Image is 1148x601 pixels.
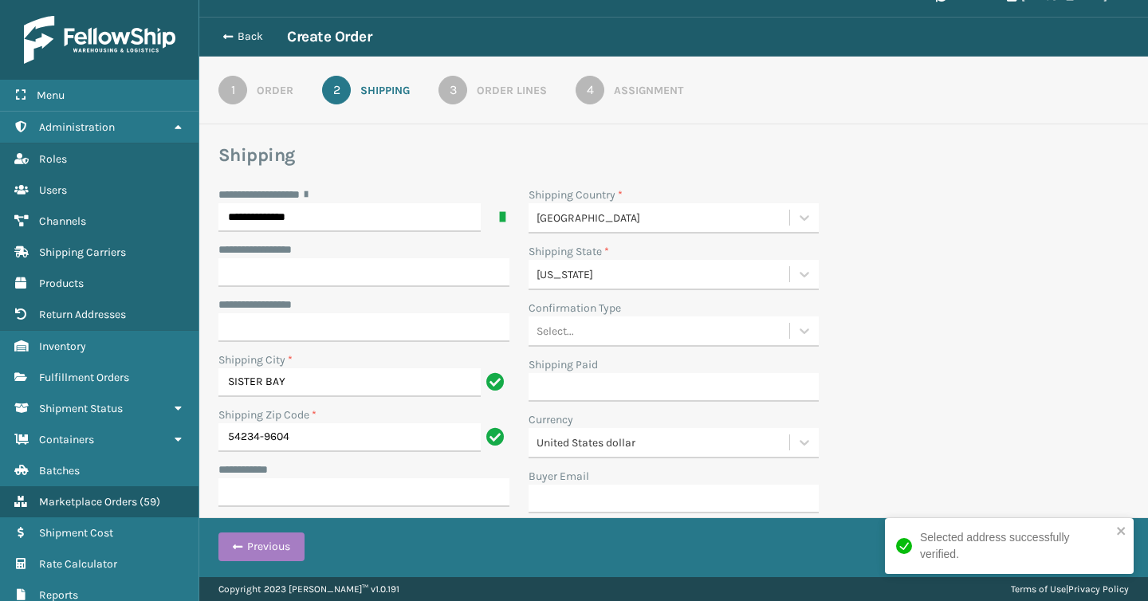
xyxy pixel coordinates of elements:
[529,411,573,428] label: Currency
[214,29,287,44] button: Back
[218,407,316,423] label: Shipping Zip Code
[39,464,80,477] span: Batches
[537,434,792,451] div: United States dollar
[39,308,126,321] span: Return Addresses
[537,323,574,340] div: Select...
[1116,524,1127,540] button: close
[529,187,623,203] label: Shipping Country
[576,76,604,104] div: 4
[39,183,67,197] span: Users
[39,433,94,446] span: Containers
[39,277,84,290] span: Products
[140,495,160,509] span: ( 59 )
[529,243,609,260] label: Shipping State
[39,214,86,228] span: Channels
[39,402,123,415] span: Shipment Status
[257,82,293,99] div: Order
[218,76,247,104] div: 1
[287,27,372,46] h3: Create Order
[218,352,293,368] label: Shipping City
[39,526,113,540] span: Shipment Cost
[39,340,86,353] span: Inventory
[477,82,547,99] div: Order Lines
[438,76,467,104] div: 3
[39,495,137,509] span: Marketplace Orders
[360,82,410,99] div: Shipping
[218,532,305,561] button: Previous
[537,266,792,283] div: [US_STATE]
[322,76,351,104] div: 2
[920,529,1111,563] div: Selected address successfully verified.
[24,16,175,64] img: logo
[529,468,589,485] label: Buyer Email
[218,143,1129,167] h3: Shipping
[37,88,65,102] span: Menu
[218,577,399,601] p: Copyright 2023 [PERSON_NAME]™ v 1.0.191
[529,300,621,316] label: Confirmation Type
[39,152,67,166] span: Roles
[39,246,126,259] span: Shipping Carriers
[39,557,117,571] span: Rate Calculator
[537,210,792,226] div: [GEOGRAPHIC_DATA]
[39,371,129,384] span: Fulfillment Orders
[39,120,115,134] span: Administration
[529,356,598,373] label: Shipping Paid
[614,82,683,99] div: Assignment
